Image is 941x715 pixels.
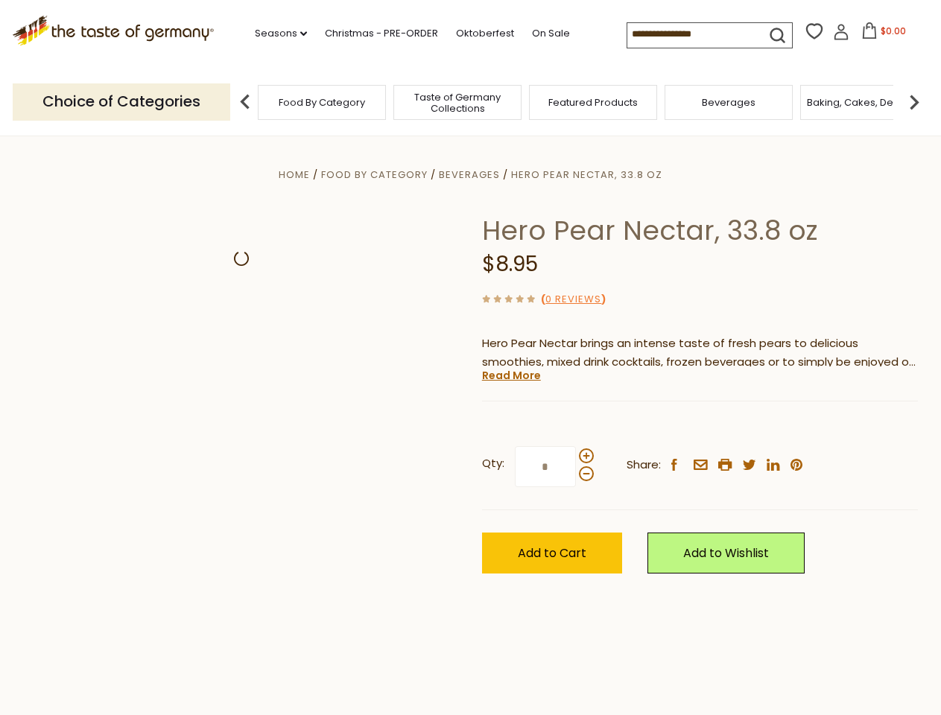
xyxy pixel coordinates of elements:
[852,22,916,45] button: $0.00
[398,92,517,114] a: Taste of Germany Collections
[482,368,541,383] a: Read More
[255,25,307,42] a: Seasons
[482,334,918,372] p: Hero Pear Nectar brings an intense taste of fresh pears to delicious smoothies, mixed drink cockt...
[515,446,576,487] input: Qty:
[511,168,662,182] a: Hero Pear Nectar, 33.8 oz
[439,168,500,182] a: Beverages
[627,456,661,474] span: Share:
[545,292,601,308] a: 0 Reviews
[482,454,504,473] strong: Qty:
[482,250,538,279] span: $8.95
[279,168,310,182] a: Home
[541,292,606,306] span: ( )
[702,97,755,108] a: Beverages
[13,83,230,120] p: Choice of Categories
[325,25,438,42] a: Christmas - PRE-ORDER
[899,87,929,117] img: next arrow
[279,97,365,108] a: Food By Category
[881,25,906,37] span: $0.00
[518,544,586,562] span: Add to Cart
[647,533,805,573] a: Add to Wishlist
[482,533,622,573] button: Add to Cart
[456,25,514,42] a: Oktoberfest
[230,87,260,117] img: previous arrow
[532,25,570,42] a: On Sale
[482,214,918,247] h1: Hero Pear Nectar, 33.8 oz
[321,168,428,182] a: Food By Category
[807,97,922,108] a: Baking, Cakes, Desserts
[548,97,638,108] a: Featured Products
